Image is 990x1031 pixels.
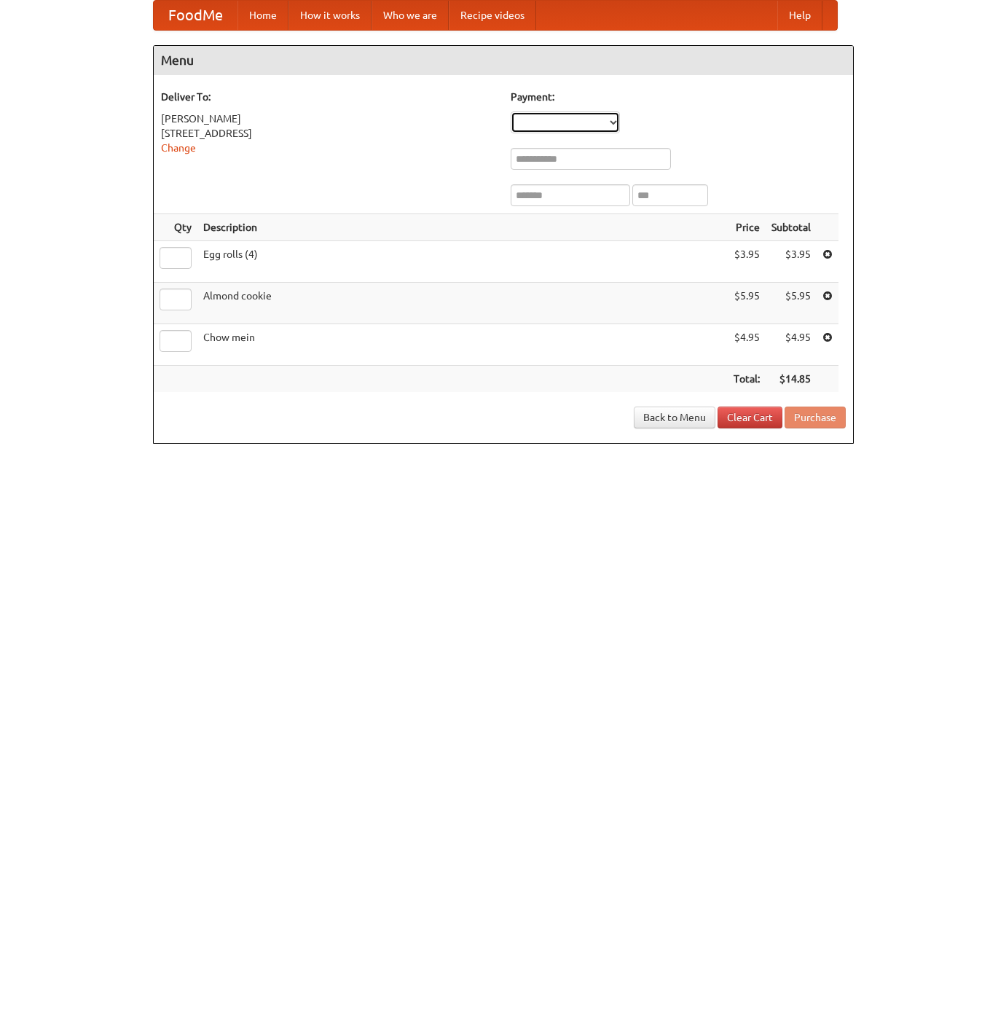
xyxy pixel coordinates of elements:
a: FoodMe [154,1,237,30]
a: Home [237,1,288,30]
a: Change [161,142,196,154]
div: [STREET_ADDRESS] [161,126,496,141]
h4: Menu [154,46,853,75]
a: How it works [288,1,372,30]
th: $14.85 [766,366,817,393]
th: Price [728,214,766,241]
td: $3.95 [766,241,817,283]
button: Purchase [785,407,846,428]
th: Subtotal [766,214,817,241]
th: Description [197,214,728,241]
th: Qty [154,214,197,241]
td: $4.95 [728,324,766,366]
td: $3.95 [728,241,766,283]
td: Almond cookie [197,283,728,324]
h5: Deliver To: [161,90,496,104]
a: Help [777,1,822,30]
td: Egg rolls (4) [197,241,728,283]
th: Total: [728,366,766,393]
td: $4.95 [766,324,817,366]
h5: Payment: [511,90,846,104]
a: Back to Menu [634,407,715,428]
a: Recipe videos [449,1,536,30]
a: Clear Cart [718,407,782,428]
div: [PERSON_NAME] [161,111,496,126]
a: Who we are [372,1,449,30]
td: Chow mein [197,324,728,366]
td: $5.95 [766,283,817,324]
td: $5.95 [728,283,766,324]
